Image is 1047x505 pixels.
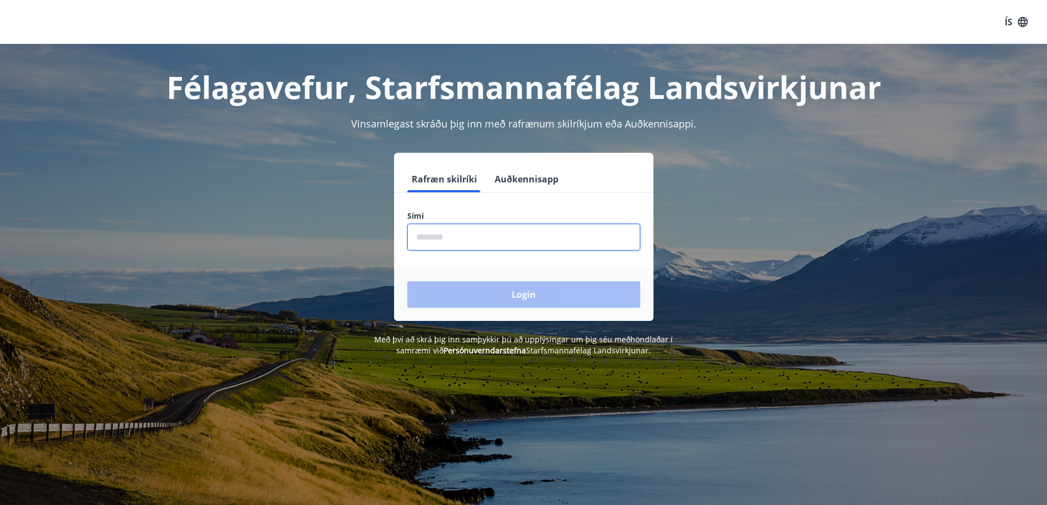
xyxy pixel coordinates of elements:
label: Sími [407,210,640,221]
button: ÍS [999,12,1034,32]
span: Vinsamlegast skráðu þig inn með rafrænum skilríkjum eða Auðkennisappi. [351,117,696,130]
h1: Félagavefur, Starfsmannafélag Landsvirkjunar [141,66,906,108]
button: Auðkennisapp [490,166,563,192]
a: Persónuverndarstefna [444,345,526,356]
span: Með því að skrá þig inn samþykkir þú að upplýsingar um þig séu meðhöndlaðar í samræmi við Starfsm... [374,334,673,356]
button: Rafræn skilríki [407,166,481,192]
